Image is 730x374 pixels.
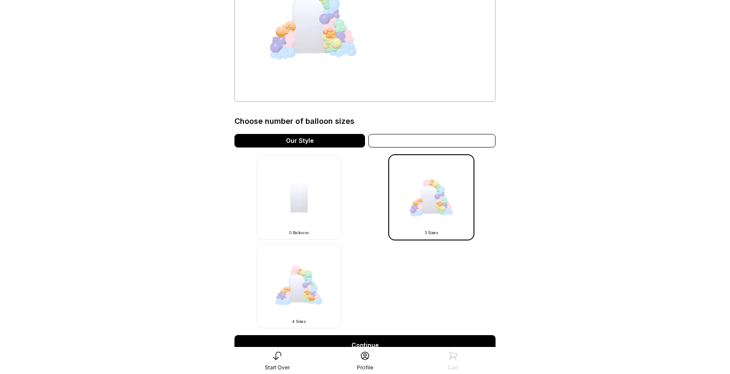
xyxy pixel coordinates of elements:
[234,134,365,147] div: Our Style
[234,115,354,127] div: Choose number of balloon sizes
[234,335,496,355] a: Continue
[267,319,331,324] div: 4 Sizes
[400,230,463,235] div: 3 Sizes
[257,155,341,240] img: -
[389,155,474,240] img: -
[265,364,290,371] div: Start Over
[257,244,341,328] img: -
[267,230,331,235] div: 0 Balloons
[448,364,458,371] div: Cart
[368,134,496,147] div: Variation
[357,364,373,371] div: Profile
